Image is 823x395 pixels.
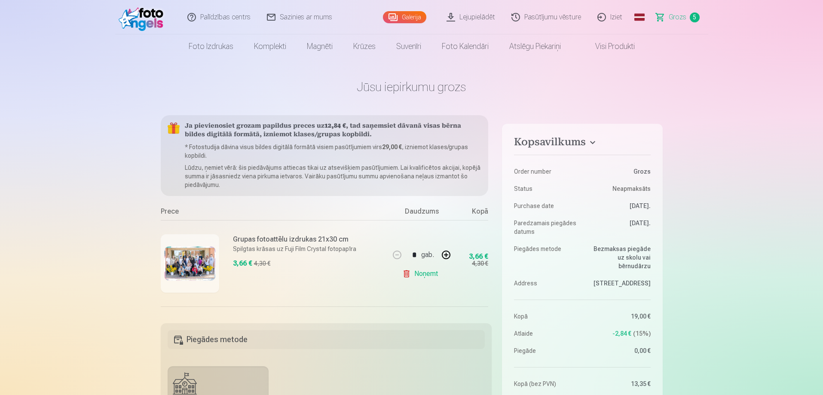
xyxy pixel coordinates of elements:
h5: Ja pievienosiet grozam papildus preces uz , tad saņemsiet dāvanā visas bērna bildes digitālā form... [185,122,482,139]
b: 29,00 € [382,144,402,150]
a: Magnēti [297,34,343,58]
dt: Purchase date [514,202,578,210]
span: 15 % [633,329,651,338]
a: Krūzes [343,34,386,58]
dt: Kopā (bez PVN) [514,380,578,388]
b: 12,84 € [324,123,346,129]
dt: Piegādes metode [514,245,578,270]
a: Noņemt [402,265,441,282]
p: Spilgtas krāsas uz Fuji Film Crystal fotopapīra [233,245,356,253]
h5: Piegādes metode [168,330,485,349]
dt: Address [514,279,578,288]
div: Kopā [454,206,488,220]
a: Galerija [383,11,426,23]
dd: 19,00 € [587,312,651,321]
div: 3,66 € [233,258,252,269]
dd: [DATE]. [587,219,651,236]
span: -2,84 € [612,329,631,338]
img: /fa1 [119,3,168,31]
div: 4,30 € [472,259,488,268]
div: 3,66 € [469,254,488,259]
a: Visi produkti [571,34,645,58]
h6: Grupas fotoattēlu izdrukas 21x30 cm [233,234,356,245]
dd: 0,00 € [587,346,651,355]
dd: Bezmaksas piegāde uz skolu vai bērnudārzu [587,245,651,270]
dt: Piegāde [514,346,578,355]
p: Lūdzu, ņemiet vērā: šis piedāvājums attiecas tikai uz atsevišķiem pasūtījumiem. Lai kvalificētos ... [185,163,482,189]
dd: [DATE]. [587,202,651,210]
dt: Atlaide [514,329,578,338]
dt: Kopā [514,312,578,321]
a: Foto izdrukas [178,34,244,58]
h1: Jūsu iepirkumu grozs [161,79,663,95]
dd: Grozs [587,167,651,176]
div: gab. [421,245,434,265]
span: 5 [690,12,700,22]
dt: Paredzamais piegādes datums [514,219,578,236]
a: Suvenīri [386,34,431,58]
div: 4,30 € [254,259,270,268]
dt: Order number [514,167,578,176]
a: Atslēgu piekariņi [499,34,571,58]
dd: [STREET_ADDRESS] [587,279,651,288]
span: Neapmaksāts [612,184,651,193]
dd: 13,35 € [587,380,651,388]
span: Grozs [669,12,686,22]
div: Prece [161,206,390,220]
div: Daudzums [389,206,454,220]
a: Komplekti [244,34,297,58]
button: Kopsavilkums [514,136,650,151]
dt: Status [514,184,578,193]
a: Foto kalendāri [431,34,499,58]
p: * Fotostudija dāvina visus bildes digitālā formātā visiem pasūtījumiem virs , izniemot klases/gru... [185,143,482,160]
